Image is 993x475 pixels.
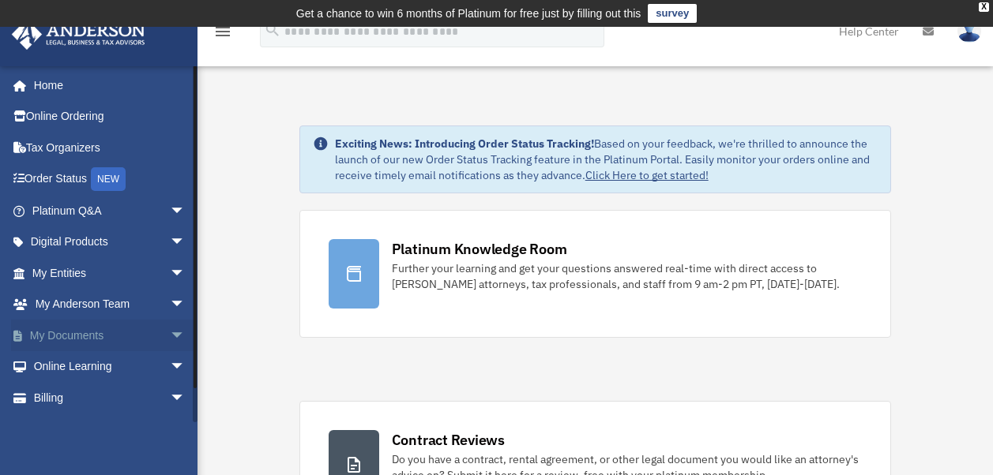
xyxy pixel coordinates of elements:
a: My Documentsarrow_drop_down [11,320,209,351]
a: Click Here to get started! [585,168,709,182]
span: arrow_drop_down [170,195,201,227]
a: Online Learningarrow_drop_down [11,351,209,383]
div: Based on your feedback, we're thrilled to announce the launch of our new Order Status Tracking fe... [335,136,878,183]
a: Platinum Knowledge Room Further your learning and get your questions answered real-time with dire... [299,210,892,338]
span: arrow_drop_down [170,226,201,259]
span: arrow_drop_down [170,257,201,290]
div: Platinum Knowledge Room [392,239,567,259]
a: Online Ordering [11,101,209,133]
a: Home [11,69,201,101]
span: arrow_drop_down [170,351,201,383]
a: My Anderson Teamarrow_drop_down [11,289,209,320]
a: survey [648,4,697,23]
img: Anderson Advisors Platinum Portal [7,19,150,50]
a: Events Calendar [11,413,209,445]
div: close [979,2,989,12]
a: Order StatusNEW [11,163,209,196]
span: arrow_drop_down [170,289,201,321]
a: menu [213,28,232,41]
i: menu [213,22,232,41]
img: User Pic [957,20,981,43]
a: Digital Productsarrow_drop_down [11,226,209,258]
span: arrow_drop_down [170,382,201,414]
i: search [264,21,281,39]
a: Platinum Q&Aarrow_drop_down [11,195,209,226]
div: Get a chance to win 6 months of Platinum for free just by filling out this [296,4,641,23]
div: Further your learning and get your questions answered real-time with direct access to [PERSON_NAM... [392,260,863,292]
a: Tax Organizers [11,132,209,163]
a: My Entitiesarrow_drop_down [11,257,209,289]
div: Contract Reviews [392,430,505,450]
span: arrow_drop_down [170,320,201,352]
strong: Exciting News: Introducing Order Status Tracking! [335,137,594,151]
div: NEW [91,167,126,191]
a: Billingarrow_drop_down [11,382,209,413]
